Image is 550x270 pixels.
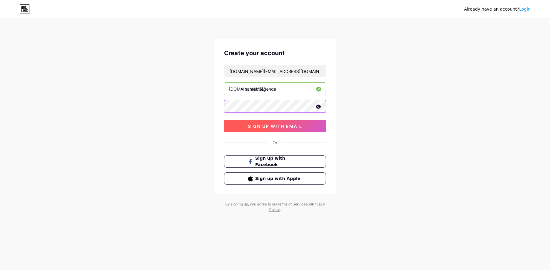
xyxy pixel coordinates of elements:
[248,124,302,129] span: sign up with email
[255,175,302,182] span: Sign up with Apple
[273,139,277,146] div: Or
[224,65,326,77] input: Email
[277,202,306,206] a: Terms of Service
[223,202,327,212] div: By signing up, you agree to our and .
[224,83,326,95] input: username
[229,86,265,92] div: [DOMAIN_NAME]/
[224,155,326,168] button: Sign up with Facebook
[519,7,531,12] a: Login
[224,120,326,132] button: sign up with email
[464,6,531,12] div: Already have an account?
[224,48,326,58] div: Create your account
[255,155,302,168] span: Sign up with Facebook
[224,172,326,185] button: Sign up with Apple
